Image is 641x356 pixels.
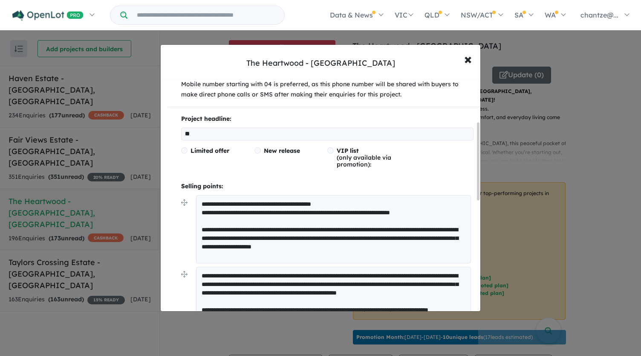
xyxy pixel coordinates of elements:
span: chantze@... [580,11,618,19]
span: VIP list [337,147,359,155]
div: The Heartwood - [GEOGRAPHIC_DATA] [246,58,395,69]
img: drag.svg [181,271,188,277]
span: × [464,50,472,68]
p: Project headline: [181,114,474,124]
img: Openlot PRO Logo White [12,10,84,21]
span: New release [264,147,300,155]
span: (only available via promotion): [337,147,391,168]
p: Mobile number starting with 04 is preferred, as this phone number will be shared with buyers to m... [181,79,474,100]
img: drag.svg [181,199,188,206]
span: Limited offer [191,147,229,155]
p: Selling points: [181,181,474,192]
input: Try estate name, suburb, builder or developer [129,6,283,24]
